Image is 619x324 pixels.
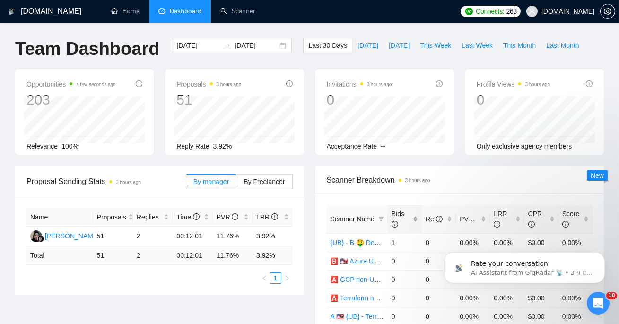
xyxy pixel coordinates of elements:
td: 00:12:01 [173,227,212,246]
a: A 🇺🇸 {UB} - Terraform US/AU/CA - DevOps SP [331,313,467,320]
span: Reply Rate [176,142,209,150]
td: 0 [422,289,456,307]
span: This Month [503,40,536,51]
a: 🅰️ GCP non-US/AU/CA - DevOps SP [331,276,441,283]
span: Dashboard [170,7,201,15]
span: Opportunities [26,79,116,90]
time: 3 hours ago [217,82,242,87]
th: Replies [133,208,173,227]
span: PVR [460,215,482,223]
button: Last Week [456,38,498,53]
td: 11.76% [213,227,253,246]
span: PVR [217,213,239,221]
span: By manager [193,178,229,185]
span: info-circle [193,213,200,220]
span: info-circle [528,221,535,228]
span: info-circle [475,216,482,222]
button: setting [600,4,615,19]
button: left [259,272,270,284]
span: Last 30 Days [308,40,347,51]
td: 3.92% [253,227,292,246]
span: Profile Views [477,79,550,90]
img: upwork-logo.png [465,8,473,15]
time: 3 hours ago [525,82,550,87]
input: End date [235,40,278,51]
span: Connects: [476,6,504,17]
td: 0 [422,233,456,252]
img: SM [30,230,42,242]
button: Last Month [541,38,584,53]
a: searchScanner [220,7,255,15]
span: filter [378,216,384,222]
span: Acceptance Rate [327,142,377,150]
td: 0 [388,289,422,307]
span: left [262,275,267,281]
span: info-circle [586,80,593,87]
td: 0 [388,252,422,270]
span: Time [176,213,199,221]
button: This Month [498,38,541,53]
div: [PERSON_NAME] [45,231,99,241]
span: LRR [256,213,278,221]
span: filter [376,212,386,226]
li: Next Page [281,272,293,284]
span: Relevance [26,142,58,150]
a: setting [600,8,615,15]
span: 263 [506,6,517,17]
th: Proposals [93,208,133,227]
input: Start date [176,40,219,51]
td: 0 [388,270,422,289]
span: info-circle [436,216,443,222]
button: Last 30 Days [303,38,352,53]
span: dashboard [158,8,165,14]
div: 0 [327,91,392,109]
td: 51 [93,246,133,265]
span: Bids [392,210,404,228]
div: 0 [477,91,550,109]
button: This Week [415,38,456,53]
span: Score [562,210,580,228]
td: 2 [133,227,173,246]
span: info-circle [436,80,443,87]
td: 11.76 % [213,246,253,265]
td: 3.92 % [253,246,292,265]
span: Re [426,215,443,223]
span: Replies [137,212,162,222]
span: Scanner Breakdown [327,174,593,186]
img: logo [8,4,15,19]
li: 1 [270,272,281,284]
span: right [284,275,290,281]
span: swap-right [223,42,231,49]
span: Proposal Sending Stats [26,175,186,187]
span: Scanner Name [331,215,375,223]
div: 51 [176,91,241,109]
button: [DATE] [352,38,384,53]
a: SM[PERSON_NAME] [30,232,99,239]
span: info-circle [232,213,238,220]
td: 1 [388,233,422,252]
td: 0 [422,270,456,289]
a: {UB} - B 🤑 DevOps - General Profile [331,239,440,246]
td: 00:12:01 [173,246,212,265]
li: Previous Page [259,272,270,284]
time: 3 hours ago [367,82,392,87]
h1: Team Dashboard [15,38,159,60]
time: a few seconds ago [76,82,115,87]
a: 🅱️ 🇺🇸 Azure US/AU/CA - General Profile [331,257,450,265]
a: homeHome [111,7,139,15]
span: 10 [606,292,617,299]
span: [DATE] [357,40,378,51]
span: user [529,8,535,15]
iframe: Intercom notifications сообщение [430,232,619,298]
span: Only exclusive agency members [477,142,572,150]
td: 0 [422,252,456,270]
a: 🅰️ Terraform non-US/AU/CA - DevOps SP [331,294,455,302]
a: 1 [270,273,281,283]
div: 203 [26,91,116,109]
td: 51 [93,227,133,246]
img: gigradar-bm.png [37,236,44,242]
span: info-circle [286,80,293,87]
